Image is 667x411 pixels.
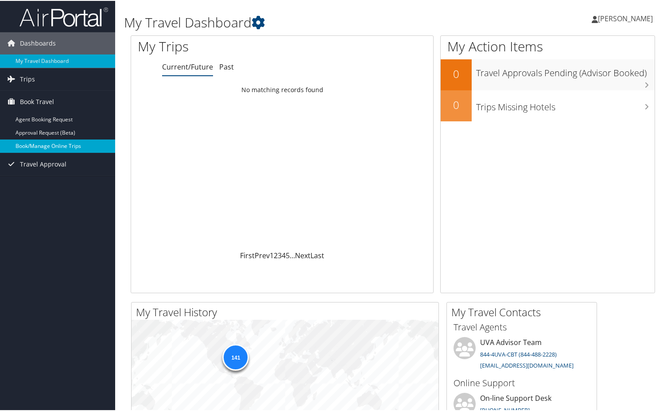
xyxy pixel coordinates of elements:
h3: Online Support [454,376,590,388]
h3: Travel Approvals Pending (Advisor Booked) [476,62,655,78]
div: 141 [222,343,249,370]
a: Prev [255,250,270,260]
a: [EMAIL_ADDRESS][DOMAIN_NAME] [480,361,574,368]
h1: My Action Items [441,36,655,55]
h2: 0 [441,66,472,81]
h3: Trips Missing Hotels [476,96,655,112]
td: No matching records found [131,81,433,97]
h1: My Trips [138,36,301,55]
h3: Travel Agents [454,320,590,333]
a: Next [295,250,310,260]
h2: 0 [441,97,472,112]
a: 0Trips Missing Hotels [441,89,655,120]
a: Past [219,61,234,71]
span: [PERSON_NAME] [598,13,653,23]
span: … [290,250,295,260]
span: Trips [20,67,35,89]
span: Dashboards [20,31,56,54]
span: Travel Approval [20,152,66,174]
span: Book Travel [20,90,54,112]
a: First [240,250,255,260]
a: 4 [282,250,286,260]
a: 844-4UVA-CBT (844-488-2228) [480,349,557,357]
a: 5 [286,250,290,260]
a: Last [310,250,324,260]
h2: My Travel History [136,304,438,319]
img: airportal-logo.png [19,6,108,27]
h1: My Travel Dashboard [124,12,482,31]
li: UVA Advisor Team [449,336,594,372]
a: Current/Future [162,61,213,71]
a: 3 [278,250,282,260]
h2: My Travel Contacts [451,304,597,319]
a: 2 [274,250,278,260]
a: 0Travel Approvals Pending (Advisor Booked) [441,58,655,89]
a: 1 [270,250,274,260]
a: [PERSON_NAME] [592,4,662,31]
